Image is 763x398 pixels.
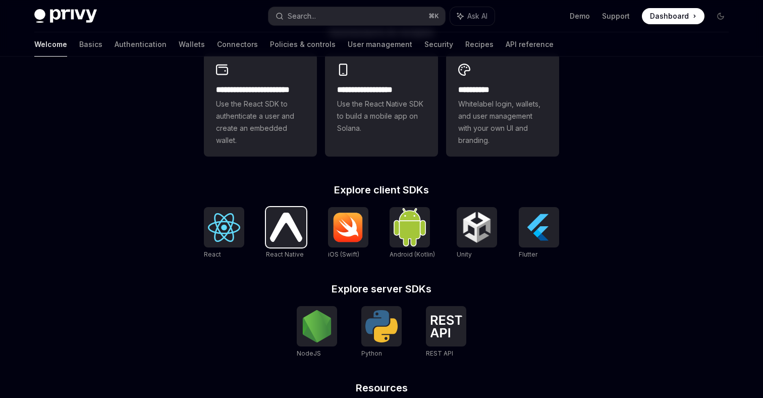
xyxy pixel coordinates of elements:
[446,54,559,157] a: **** *****Whitelabel login, wallets, and user management with your own UI and branding.
[325,54,438,157] a: **** **** **** ***Use the React Native SDK to build a mobile app on Solana.
[424,32,453,57] a: Security
[204,207,244,260] a: ReactReact
[266,251,304,258] span: React Native
[461,211,493,243] img: Unity
[519,251,537,258] span: Flutter
[348,32,412,57] a: User management
[642,8,704,24] a: Dashboard
[426,306,466,359] a: REST APIREST API
[602,11,630,21] a: Support
[79,32,102,57] a: Basics
[650,11,689,21] span: Dashboard
[204,284,559,294] h2: Explore server SDKs
[34,9,97,23] img: dark logo
[394,208,426,246] img: Android (Kotlin)
[328,207,368,260] a: iOS (Swift)iOS (Swift)
[204,383,559,393] h2: Resources
[216,98,305,146] span: Use the React SDK to authenticate a user and create an embedded wallet.
[390,251,435,258] span: Android (Kotlin)
[268,7,445,25] button: Search...⌘K
[428,12,439,20] span: ⌘ K
[467,11,487,21] span: Ask AI
[570,11,590,21] a: Demo
[430,315,462,337] img: REST API
[179,32,205,57] a: Wallets
[457,251,472,258] span: Unity
[204,251,221,258] span: React
[217,32,258,57] a: Connectors
[204,185,559,195] h2: Explore client SDKs
[523,211,555,243] img: Flutter
[301,310,333,342] img: NodeJS
[270,32,336,57] a: Policies & controls
[328,251,359,258] span: iOS (Swift)
[297,350,321,357] span: NodeJS
[365,310,398,342] img: Python
[450,7,495,25] button: Ask AI
[288,10,316,22] div: Search...
[713,8,729,24] button: Toggle dark mode
[465,32,494,57] a: Recipes
[115,32,167,57] a: Authentication
[361,306,402,359] a: PythonPython
[390,207,435,260] a: Android (Kotlin)Android (Kotlin)
[361,350,382,357] span: Python
[332,212,364,242] img: iOS (Swift)
[266,207,306,260] a: React NativeReact Native
[519,207,559,260] a: FlutterFlutter
[426,350,453,357] span: REST API
[458,98,547,146] span: Whitelabel login, wallets, and user management with your own UI and branding.
[506,32,554,57] a: API reference
[34,32,67,57] a: Welcome
[270,213,302,241] img: React Native
[457,207,497,260] a: UnityUnity
[297,306,337,359] a: NodeJSNodeJS
[337,98,426,134] span: Use the React Native SDK to build a mobile app on Solana.
[208,213,240,242] img: React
